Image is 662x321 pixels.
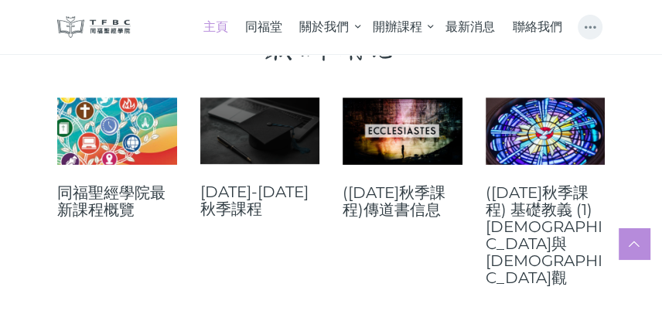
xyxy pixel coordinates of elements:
[203,19,228,34] span: 主頁
[512,19,561,34] span: 聯絡我們
[445,19,495,34] span: 最新消息
[373,19,422,34] span: 開辦課程
[363,8,436,46] a: 開辦課程
[291,8,363,46] a: 關於我們
[57,16,131,38] img: 同福聖經學院 TFBC
[245,19,282,34] span: 同福堂
[57,184,177,218] a: 同福聖經學院最新課程概覽
[503,8,570,46] a: 聯絡我們
[200,183,320,217] a: [DATE]-[DATE]秋季課程
[299,19,349,34] span: 關於我們
[437,8,503,46] a: 最新消息
[237,8,291,46] a: 同福堂
[619,228,650,259] a: Scroll to top
[343,184,462,218] a: ([DATE]秋季課程)傳道書信息
[486,184,606,286] a: ([DATE]秋季課程) 基礎教義 (1) [DEMOGRAPHIC_DATA]與[DEMOGRAPHIC_DATA]觀
[194,8,236,46] a: 主頁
